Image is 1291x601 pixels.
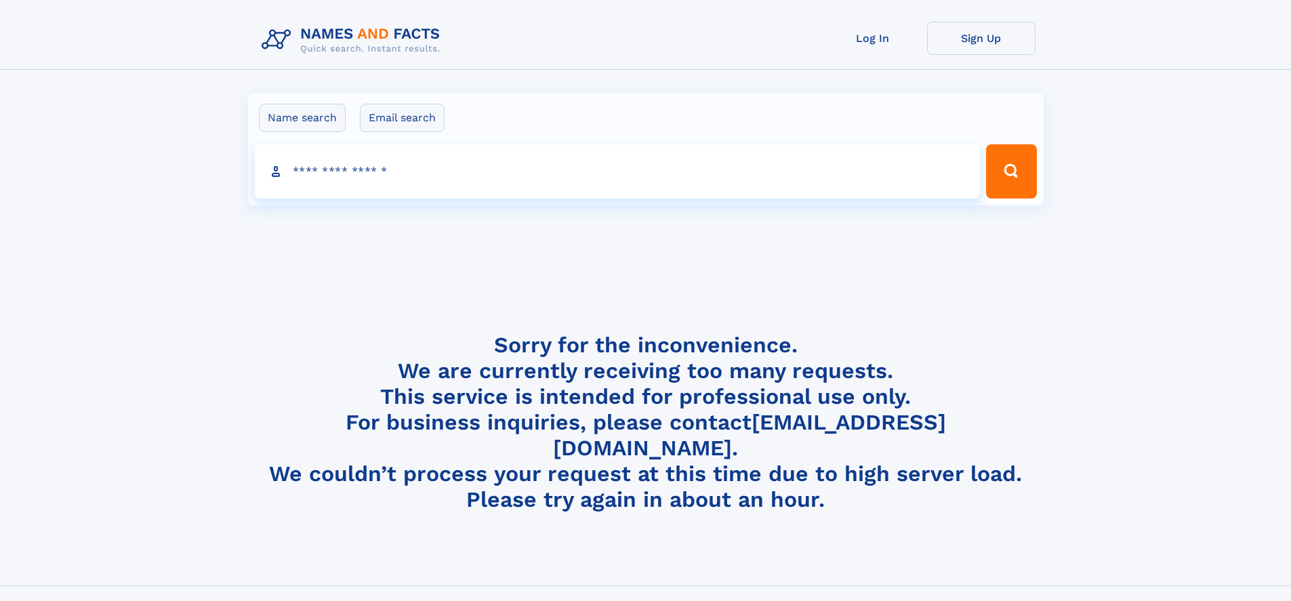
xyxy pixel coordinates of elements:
[986,144,1036,199] button: Search Button
[259,104,346,132] label: Name search
[927,22,1036,55] a: Sign Up
[255,144,981,199] input: search input
[553,409,946,461] a: [EMAIL_ADDRESS][DOMAIN_NAME]
[256,22,451,58] img: Logo Names and Facts
[819,22,927,55] a: Log In
[256,332,1036,513] h4: Sorry for the inconvenience. We are currently receiving too many requests. This service is intend...
[360,104,445,132] label: Email search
